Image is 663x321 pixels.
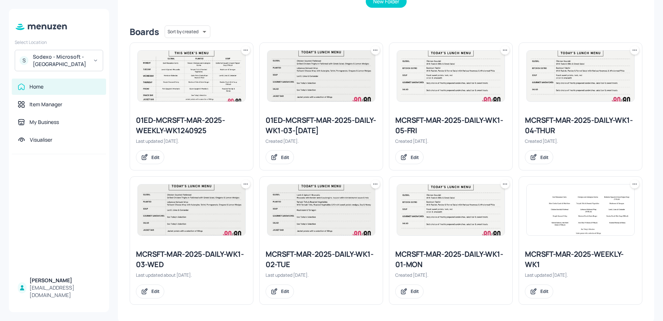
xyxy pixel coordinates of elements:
img: 2025-08-27-1756294607896mppp1engxgd.jpeg [267,51,375,101]
div: Last updated [DATE]. [266,272,377,278]
div: Edit [281,154,289,160]
div: Visualiser [30,136,52,144]
div: MCRSFT-MAR-2025-DAILY-WK1-05-FRI [395,115,506,136]
img: 2025-07-24-175336442617924nsqh5op5i.jpeg [267,184,375,235]
img: 2024-10-01-1727797764693fs9rxby33s8.jpeg [397,51,505,101]
div: Created [DATE]. [525,138,636,144]
div: Edit [151,154,159,160]
img: 2025-06-23-1750673835531w1ebpq4obnf.jpeg [527,184,634,235]
div: Last updated [DATE]. [136,138,247,144]
div: Edit [540,154,548,160]
img: 2025-08-27-1756294607896mppp1engxgd.jpeg [138,184,245,235]
img: 2024-10-01-1727797764693fs9rxby33s8.jpeg [397,184,505,235]
div: Edit [281,288,289,294]
div: MCRSFT-MAR-2025-DAILY-WK1-04-THUR [525,115,636,136]
div: Edit [411,288,419,294]
div: 01ED-MCRSFT-MAR-2025-DAILY-WK1-03-[DATE] [266,115,377,136]
div: S [20,56,28,65]
div: Edit [411,154,419,160]
div: Created [DATE]. [266,138,377,144]
div: Created [DATE]. [395,272,506,278]
img: 2024-10-01-1727797764693fs9rxby33s8.jpeg [527,51,634,101]
div: Sort by created [165,24,210,39]
img: 2025-09-24-1758709961809q7emamgp7u.jpeg [138,51,245,101]
div: MCRSFT-MAR-2025-DAILY-WK1-01-MON [395,249,506,270]
div: MCRSFT-MAR-2025-WEEKLY-WK1 [525,249,636,270]
div: Boards [130,26,159,38]
div: [EMAIL_ADDRESS][DOMAIN_NAME] [29,284,100,299]
div: Edit [540,288,548,294]
div: Select Location [15,39,103,45]
div: Item Manager [29,101,62,108]
div: Last updated about [DATE]. [136,272,247,278]
div: Sodexo - Microsoft - [GEOGRAPHIC_DATA] [33,53,88,68]
div: My Business [29,118,59,126]
div: [PERSON_NAME] [29,277,100,284]
div: MCRSFT-MAR-2025-DAILY-WK1-03-WED [136,249,247,270]
div: 01ED-MCRSFT-MAR-2025-WEEKLY-WK1240925 [136,115,247,136]
div: Created [DATE]. [395,138,506,144]
div: Home [29,83,43,90]
div: Last updated [DATE]. [525,272,636,278]
div: Edit [151,288,159,294]
div: MCRSFT-MAR-2025-DAILY-WK1-02-TUE [266,249,377,270]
